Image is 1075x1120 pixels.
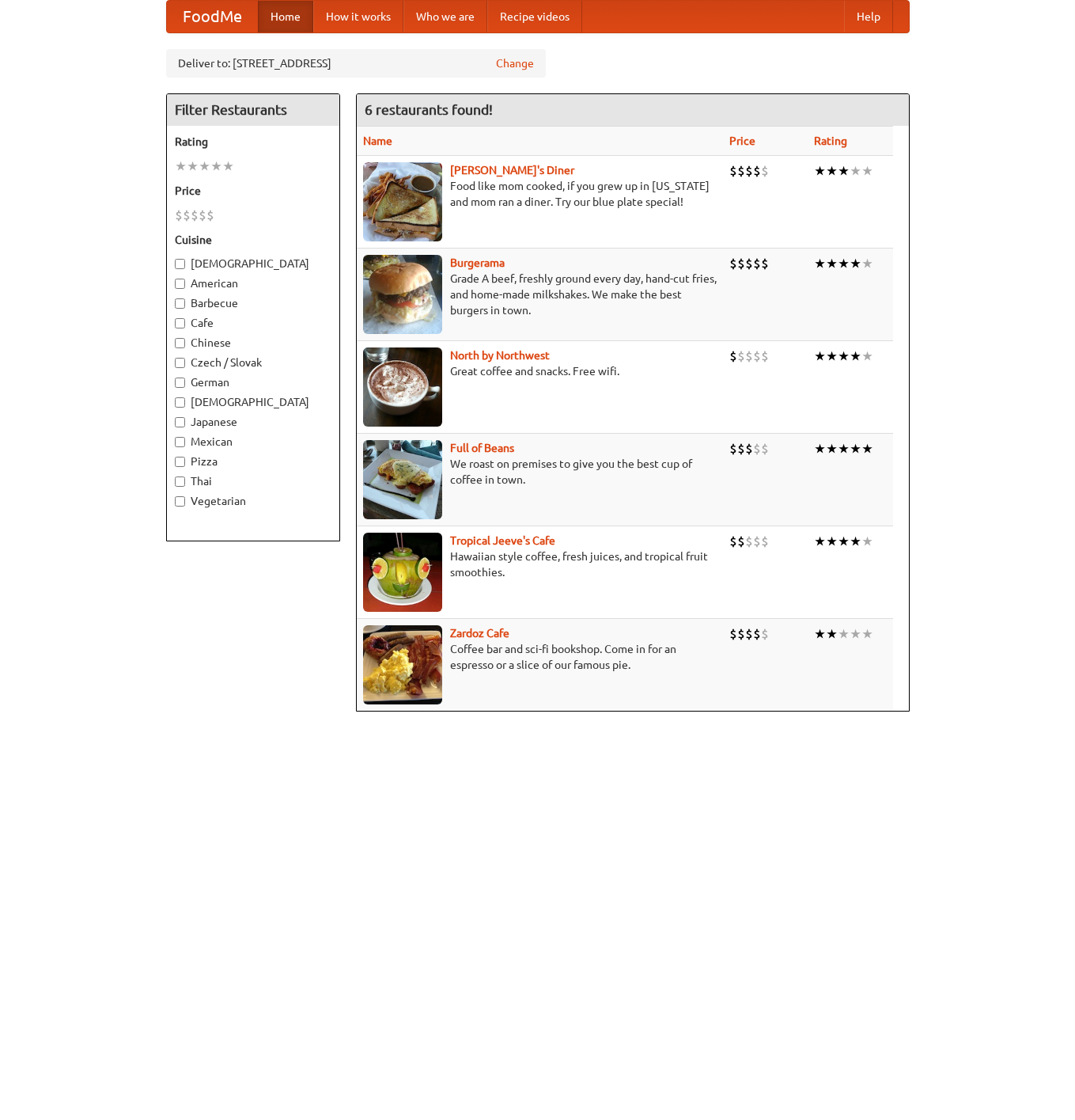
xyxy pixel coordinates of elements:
[753,347,761,365] li: $
[745,625,753,643] li: $
[175,493,331,509] label: Vegetarian
[363,271,717,318] p: Grade A beef, freshly ground every day, hand-cut fries, and home-made milkshakes. We make the bes...
[175,358,185,368] input: Czech / Slovak
[199,158,210,175] li: ★
[850,162,861,180] li: ★
[175,355,331,370] label: Czech / Slovak
[850,533,861,550] li: ★
[175,158,187,175] li: ★
[826,162,838,180] li: ★
[363,162,442,241] img: sallys.jpg
[729,162,737,180] li: $
[745,440,753,457] li: $
[496,55,534,71] a: Change
[450,534,555,547] a: Tropical Jeeve's Cafe
[175,417,185,427] input: Japanese
[450,256,505,269] a: Burgerama
[838,533,850,550] li: ★
[175,279,185,289] input: American
[753,533,761,550] li: $
[737,255,745,272] li: $
[175,378,185,388] input: German
[166,49,546,78] div: Deliver to: [STREET_ADDRESS]
[487,1,582,32] a: Recipe videos
[403,1,487,32] a: Who we are
[363,135,392,147] a: Name
[191,207,199,224] li: $
[175,496,185,507] input: Vegetarian
[761,533,769,550] li: $
[175,338,185,348] input: Chinese
[753,162,761,180] li: $
[363,347,442,427] img: north.jpg
[175,134,331,150] h5: Rating
[175,457,185,467] input: Pizza
[450,164,574,177] a: [PERSON_NAME]'s Diner
[826,255,838,272] li: ★
[814,135,847,147] a: Rating
[844,1,893,32] a: Help
[753,255,761,272] li: $
[175,207,183,224] li: $
[175,454,331,469] label: Pizza
[729,347,737,365] li: $
[761,347,769,365] li: $
[363,456,717,488] p: We roast on premises to give you the best cup of coffee in town.
[850,440,861,457] li: ★
[175,476,185,487] input: Thai
[850,255,861,272] li: ★
[175,397,185,408] input: [DEMOGRAPHIC_DATA]
[175,473,331,489] label: Thai
[826,625,838,643] li: ★
[814,162,826,180] li: ★
[729,440,737,457] li: $
[222,158,234,175] li: ★
[258,1,313,32] a: Home
[450,349,550,362] a: North by Northwest
[210,158,222,175] li: ★
[363,255,442,334] img: burgerama.jpg
[175,295,331,311] label: Barbecue
[838,625,850,643] li: ★
[861,625,873,643] li: ★
[729,533,737,550] li: $
[745,162,753,180] li: $
[745,533,753,550] li: $
[826,347,838,365] li: ★
[761,625,769,643] li: $
[761,162,769,180] li: $
[175,414,331,430] label: Japanese
[861,533,873,550] li: ★
[850,347,861,365] li: ★
[761,440,769,457] li: $
[826,533,838,550] li: ★
[363,533,442,612] img: jeeves.jpg
[861,162,873,180] li: ★
[838,162,850,180] li: ★
[363,625,442,704] img: zardoz.jpg
[814,533,826,550] li: ★
[363,440,442,519] img: beans.jpg
[737,533,745,550] li: $
[753,440,761,457] li: $
[838,255,850,272] li: ★
[861,347,873,365] li: ★
[814,255,826,272] li: ★
[814,347,826,365] li: ★
[313,1,403,32] a: How it works
[737,162,745,180] li: $
[175,232,331,248] h5: Cuisine
[175,183,331,199] h5: Price
[175,259,185,269] input: [DEMOGRAPHIC_DATA]
[199,207,206,224] li: $
[761,255,769,272] li: $
[861,255,873,272] li: ★
[175,437,185,447] input: Mexican
[737,440,745,457] li: $
[363,641,717,673] p: Coffee bar and sci-fi bookshop. Come in for an espresso or a slice of our famous pie.
[175,315,331,331] label: Cafe
[363,549,717,580] p: Hawaiian style coffee, fresh juices, and tropical fruit smoothies.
